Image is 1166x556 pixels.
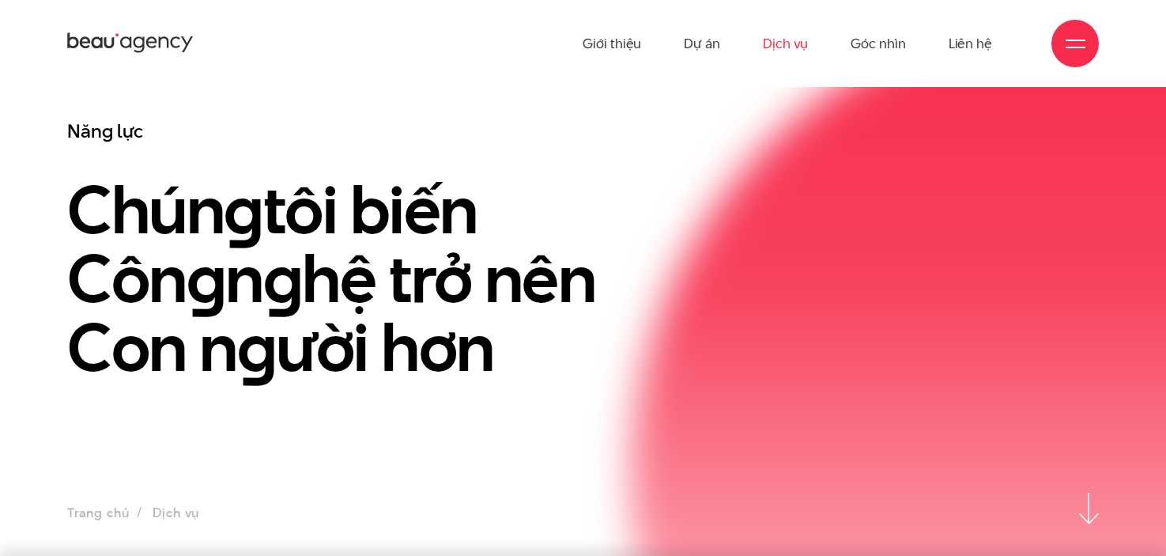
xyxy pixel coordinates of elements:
[237,300,277,394] en: g
[224,162,263,256] en: g
[263,231,303,325] en: g
[67,176,659,382] h1: Chún tôi biến Côn n hệ trở nên Con n ười hơn
[67,119,659,144] h3: Năng lực
[187,231,226,325] en: g
[67,504,129,522] a: Trang chủ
